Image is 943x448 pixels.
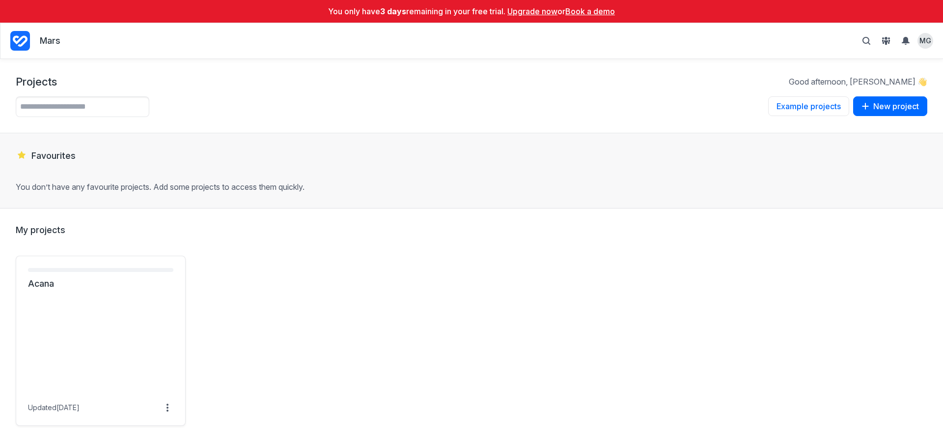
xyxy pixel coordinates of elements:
[919,36,931,45] span: MG
[28,403,80,412] div: Updated [DATE]
[16,75,57,89] h1: Projects
[768,96,849,116] button: Example projects
[16,181,927,192] p: You don’t have any favourite projects. Add some projects to access them quickly.
[40,35,60,47] p: Mars
[853,96,927,117] a: New project
[898,33,917,49] summary: View Notifications
[6,6,937,17] p: You only have remaining in your free trial. or
[917,33,933,49] summary: View profile menu
[565,6,615,16] a: Book a demo
[28,278,173,290] a: Acana
[853,96,927,116] button: New project
[380,6,406,16] strong: 3 days
[16,149,927,162] h2: Favourites
[768,96,849,117] a: Example projects
[16,224,927,236] h2: My projects
[859,33,874,49] button: Toggle search bar
[789,76,927,87] p: Good afternoon, [PERSON_NAME] 👋
[10,29,30,53] a: Project Dashboard
[878,33,894,49] button: View People & Groups
[507,6,557,16] a: Upgrade now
